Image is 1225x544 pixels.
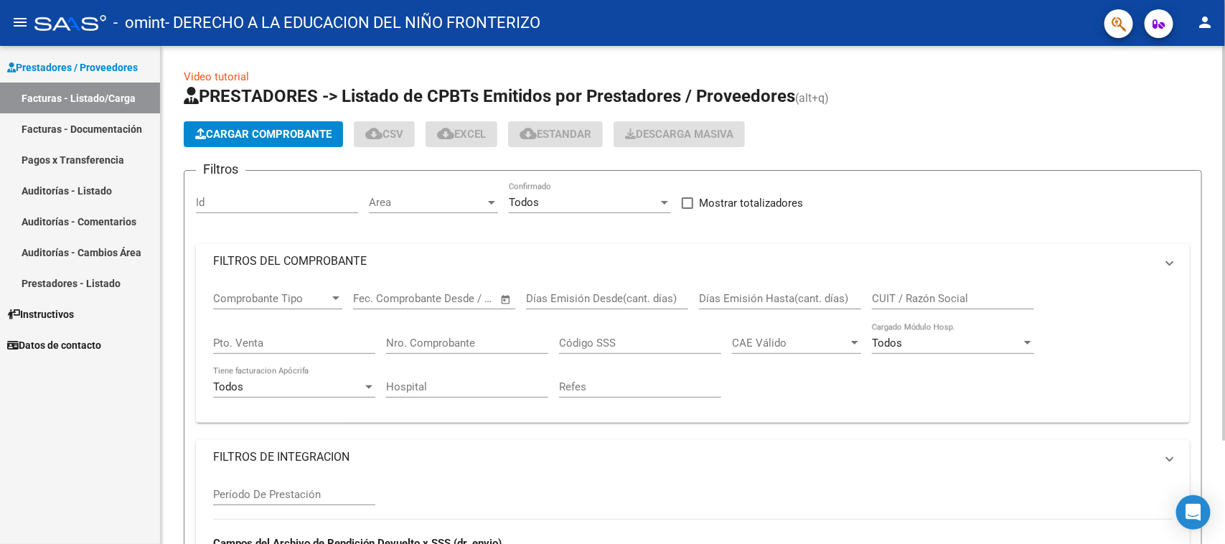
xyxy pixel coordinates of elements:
[213,292,329,305] span: Comprobante Tipo
[196,278,1190,423] div: FILTROS DEL COMPROBANTE
[196,440,1190,474] mat-expansion-panel-header: FILTROS DE INTEGRACION
[196,244,1190,278] mat-expansion-panel-header: FILTROS DEL COMPROBANTE
[520,125,537,142] mat-icon: cloud_download
[520,128,591,141] span: Estandar
[795,91,829,105] span: (alt+q)
[365,125,382,142] mat-icon: cloud_download
[354,121,415,147] button: CSV
[7,60,138,75] span: Prestadores / Proveedores
[509,196,539,209] span: Todos
[437,125,454,142] mat-icon: cloud_download
[369,196,485,209] span: Area
[184,70,249,83] a: Video tutorial
[113,7,165,39] span: - omint
[196,159,245,179] h3: Filtros
[508,121,603,147] button: Estandar
[498,291,515,308] button: Open calendar
[413,292,482,305] input: End date
[7,337,101,353] span: Datos de contacto
[426,121,497,147] button: EXCEL
[437,128,486,141] span: EXCEL
[732,337,848,350] span: CAE Válido
[11,14,29,31] mat-icon: menu
[1176,495,1211,530] div: Open Intercom Messenger
[872,337,902,350] span: Todos
[614,121,745,147] app-download-masive: Descarga masiva de comprobantes (adjuntos)
[195,128,332,141] span: Cargar Comprobante
[184,86,795,106] span: PRESTADORES -> Listado de CPBTs Emitidos por Prestadores / Proveedores
[7,306,74,322] span: Instructivos
[165,7,540,39] span: - DERECHO A LA EDUCACION DEL NIÑO FRONTERIZO
[365,128,403,141] span: CSV
[353,292,400,305] input: Start date
[213,380,243,393] span: Todos
[184,121,343,147] button: Cargar Comprobante
[625,128,733,141] span: Descarga Masiva
[213,449,1155,465] mat-panel-title: FILTROS DE INTEGRACION
[1196,14,1214,31] mat-icon: person
[699,194,803,212] span: Mostrar totalizadores
[213,253,1155,269] mat-panel-title: FILTROS DEL COMPROBANTE
[614,121,745,147] button: Descarga Masiva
